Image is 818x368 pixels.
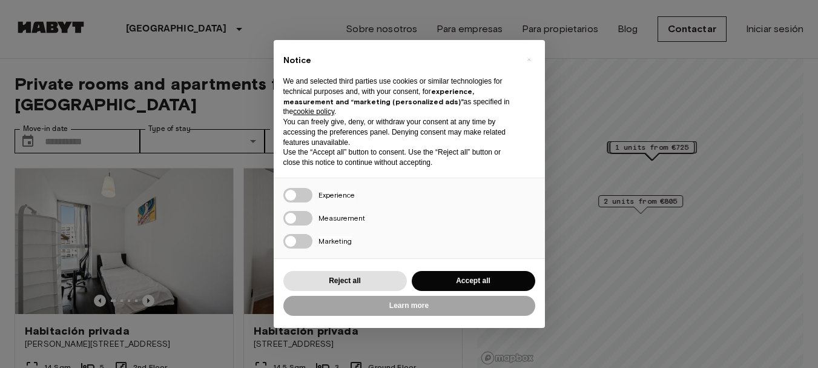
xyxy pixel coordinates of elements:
p: We and selected third parties use cookies or similar technologies for technical purposes and, wit... [283,76,516,117]
span: × [527,52,531,67]
strong: experience, measurement and “marketing (personalized ads)” [283,87,474,106]
button: Accept all [412,271,535,291]
p: You can freely give, deny, or withdraw your consent at any time by accessing the preferences pane... [283,117,516,147]
span: Measurement [318,213,365,222]
a: cookie policy [293,107,334,116]
button: Learn more [283,296,535,316]
button: Close this notice [519,50,539,69]
h2: Notice [283,55,516,67]
span: Experience [318,190,355,199]
button: Reject all [283,271,407,291]
span: Marketing [318,236,352,246]
p: Use the “Accept all” button to consent. Use the “Reject all” button or close this notice to conti... [283,147,516,168]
